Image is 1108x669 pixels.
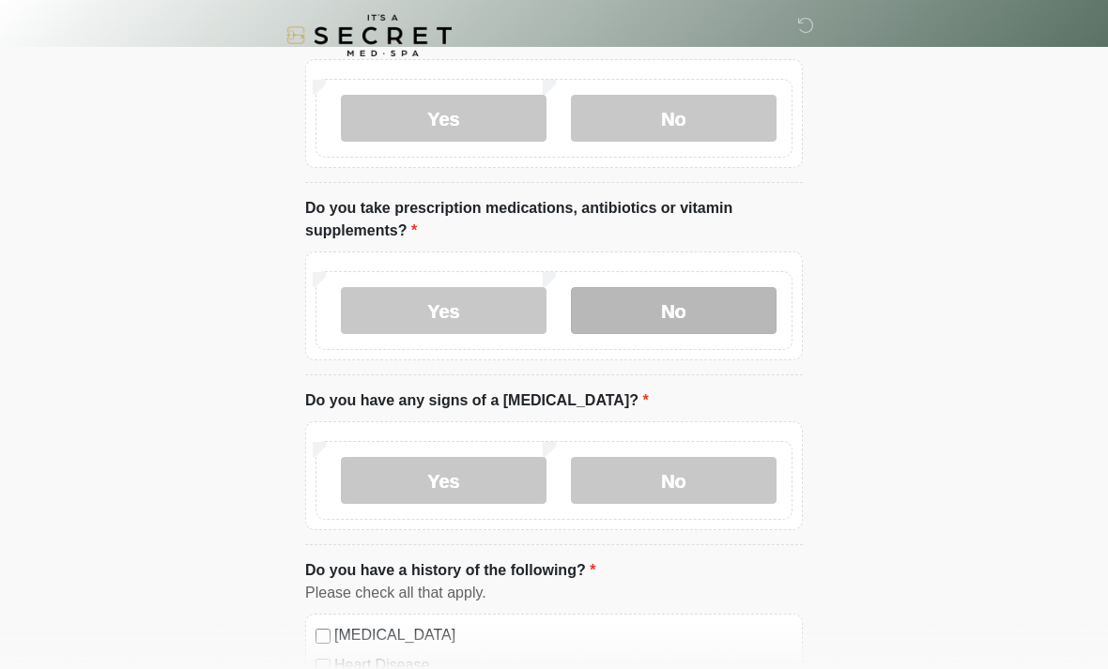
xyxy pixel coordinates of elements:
label: Do you have any signs of a [MEDICAL_DATA]? [305,389,649,412]
label: No [571,95,777,142]
label: Yes [341,457,546,504]
label: No [571,457,777,504]
img: It's A Secret Med Spa Logo [286,14,452,56]
label: Do you have a history of the following? [305,559,595,582]
label: Do you take prescription medications, antibiotics or vitamin supplements? [305,197,803,242]
input: [MEDICAL_DATA] [315,629,331,644]
label: Yes [341,287,546,334]
label: Yes [341,95,546,142]
div: Please check all that apply. [305,582,803,604]
label: [MEDICAL_DATA] [334,624,793,646]
label: No [571,287,777,334]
